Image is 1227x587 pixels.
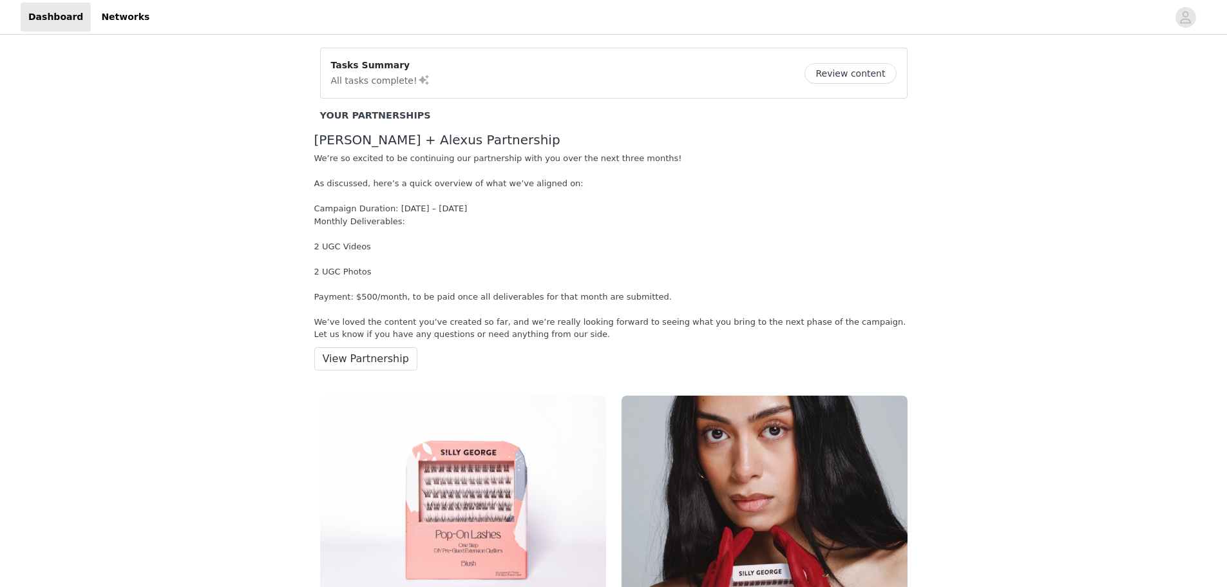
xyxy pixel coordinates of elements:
button: Review content [804,63,896,84]
a: Dashboard [21,3,91,32]
button: View Partnership [314,347,417,370]
p: All tasks complete! [331,72,430,88]
a: Networks [93,3,157,32]
p: Tasks Summary [331,59,430,72]
div: avatar [1179,7,1192,28]
div: [PERSON_NAME] + Alexus Partnership [314,133,913,148]
div: Your Partnerships [320,109,908,123]
div: We’re so excited to be continuing our partnership with you over the next three months! As discuss... [314,152,913,341]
